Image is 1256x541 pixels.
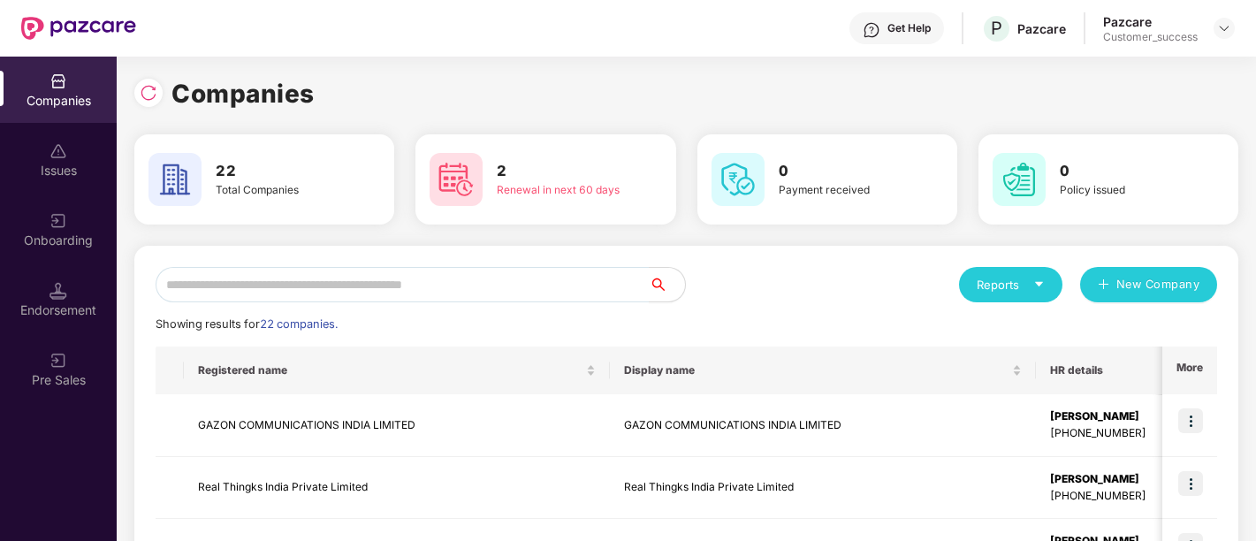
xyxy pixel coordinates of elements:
th: Registered name [184,347,610,394]
td: GAZON COMMUNICATIONS INDIA LIMITED [184,394,610,457]
img: svg+xml;base64,PHN2ZyBpZD0iUmVsb2FkLTMyeDMyIiB4bWxucz0iaHR0cDovL3d3dy53My5vcmcvMjAwMC9zdmciIHdpZH... [140,84,157,102]
span: New Company [1116,276,1200,293]
td: Real Thingks India Private Limited [184,457,610,520]
img: svg+xml;base64,PHN2ZyBpZD0iSXNzdWVzX2Rpc2FibGVkIiB4bWxucz0iaHR0cDovL3d3dy53My5vcmcvMjAwMC9zdmciIH... [49,142,67,160]
img: svg+xml;base64,PHN2ZyBpZD0iSGVscC0zMngzMiIgeG1sbnM9Imh0dHA6Ly93d3cudzMub3JnLzIwMDAvc3ZnIiB3aWR0aD... [863,21,880,39]
h3: 0 [779,160,908,183]
img: icon [1178,471,1203,496]
div: Pazcare [1103,13,1198,30]
img: svg+xml;base64,PHN2ZyB4bWxucz0iaHR0cDovL3d3dy53My5vcmcvMjAwMC9zdmciIHdpZHRoPSI2MCIgaGVpZ2h0PSI2MC... [430,153,483,206]
img: svg+xml;base64,PHN2ZyB3aWR0aD0iMjAiIGhlaWdodD0iMjAiIHZpZXdCb3g9IjAgMCAyMCAyMCIgZmlsbD0ibm9uZSIgeG... [49,352,67,370]
span: plus [1098,278,1109,293]
h3: 2 [497,160,626,183]
div: Policy issued [1060,182,1189,199]
img: svg+xml;base64,PHN2ZyB4bWxucz0iaHR0cDovL3d3dy53My5vcmcvMjAwMC9zdmciIHdpZHRoPSI2MCIgaGVpZ2h0PSI2MC... [993,153,1046,206]
img: svg+xml;base64,PHN2ZyB3aWR0aD0iMTQuNSIgaGVpZ2h0PSIxNC41IiB2aWV3Qm94PSIwIDAgMTYgMTYiIGZpbGw9Im5vbm... [49,282,67,300]
td: Real Thingks India Private Limited [610,457,1036,520]
h3: 22 [216,160,345,183]
span: Display name [624,363,1009,377]
img: svg+xml;base64,PHN2ZyB4bWxucz0iaHR0cDovL3d3dy53My5vcmcvMjAwMC9zdmciIHdpZHRoPSI2MCIgaGVpZ2h0PSI2MC... [712,153,765,206]
div: Payment received [779,182,908,199]
div: Customer_success [1103,30,1198,44]
div: Renewal in next 60 days [497,182,626,199]
span: caret-down [1033,278,1045,290]
div: Pazcare [1017,20,1066,37]
div: Reports [977,276,1045,293]
img: svg+xml;base64,PHN2ZyBpZD0iRHJvcGRvd24tMzJ4MzIiIHhtbG5zPSJodHRwOi8vd3d3LnczLm9yZy8yMDAwL3N2ZyIgd2... [1217,21,1231,35]
span: P [991,18,1002,39]
h1: Companies [171,74,315,113]
button: search [649,267,686,302]
button: plusNew Company [1080,267,1217,302]
span: search [649,278,685,292]
img: svg+xml;base64,PHN2ZyB3aWR0aD0iMjAiIGhlaWdodD0iMjAiIHZpZXdCb3g9IjAgMCAyMCAyMCIgZmlsbD0ibm9uZSIgeG... [49,212,67,230]
img: New Pazcare Logo [21,17,136,40]
td: GAZON COMMUNICATIONS INDIA LIMITED [610,394,1036,457]
h3: 0 [1060,160,1189,183]
div: Get Help [887,21,931,35]
img: icon [1178,408,1203,433]
span: 22 companies. [260,317,338,331]
span: Registered name [198,363,582,377]
span: Showing results for [156,317,338,331]
img: svg+xml;base64,PHN2ZyBpZD0iQ29tcGFuaWVzIiB4bWxucz0iaHR0cDovL3d3dy53My5vcmcvMjAwMC9zdmciIHdpZHRoPS... [49,72,67,90]
th: Display name [610,347,1036,394]
img: svg+xml;base64,PHN2ZyB4bWxucz0iaHR0cDovL3d3dy53My5vcmcvMjAwMC9zdmciIHdpZHRoPSI2MCIgaGVpZ2h0PSI2MC... [148,153,202,206]
th: More [1162,347,1217,394]
div: Total Companies [216,182,345,199]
